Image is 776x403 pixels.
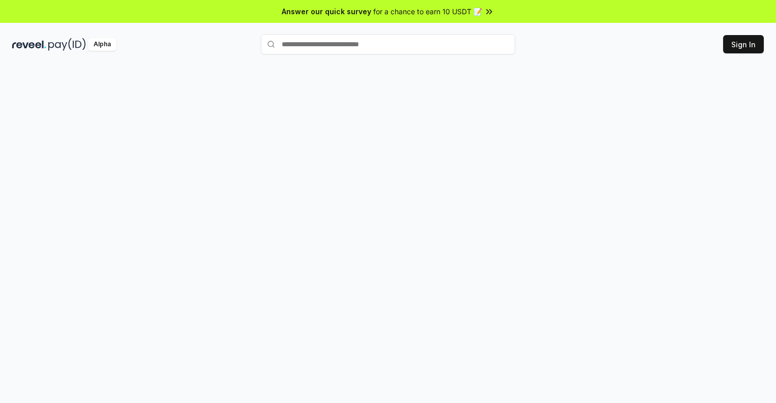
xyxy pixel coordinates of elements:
[12,38,46,51] img: reveel_dark
[373,6,482,17] span: for a chance to earn 10 USDT 📝
[88,38,116,51] div: Alpha
[48,38,86,51] img: pay_id
[282,6,371,17] span: Answer our quick survey
[723,35,764,53] button: Sign In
